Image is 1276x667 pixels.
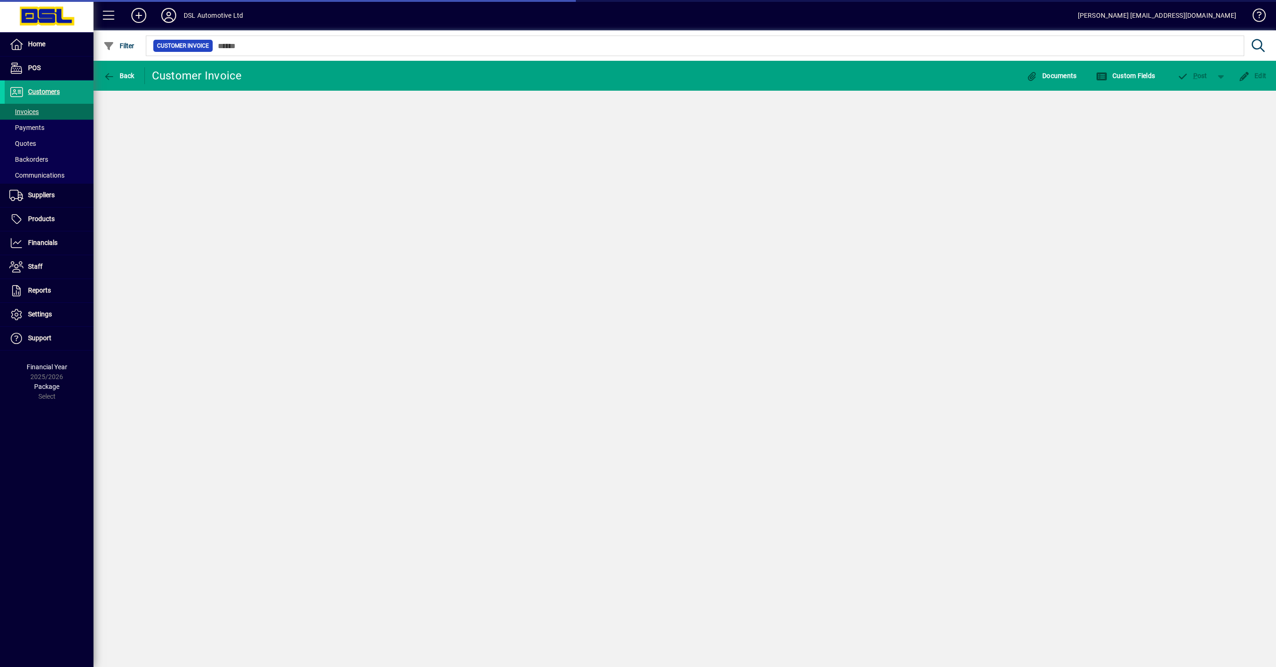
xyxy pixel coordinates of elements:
[28,310,52,318] span: Settings
[5,184,93,207] a: Suppliers
[9,108,39,115] span: Invoices
[9,172,65,179] span: Communications
[28,239,57,246] span: Financials
[28,263,43,270] span: Staff
[1246,2,1264,32] a: Knowledge Base
[28,40,45,48] span: Home
[101,67,137,84] button: Back
[27,363,67,371] span: Financial Year
[1239,72,1267,79] span: Edit
[1026,72,1077,79] span: Documents
[157,41,209,50] span: Customer Invoice
[5,151,93,167] a: Backorders
[93,67,145,84] app-page-header-button: Back
[1078,8,1236,23] div: [PERSON_NAME] [EMAIL_ADDRESS][DOMAIN_NAME]
[1236,67,1269,84] button: Edit
[103,42,135,50] span: Filter
[28,88,60,95] span: Customers
[5,208,93,231] a: Products
[9,140,36,147] span: Quotes
[1177,72,1207,79] span: ost
[28,215,55,222] span: Products
[5,255,93,279] a: Staff
[5,231,93,255] a: Financials
[5,167,93,183] a: Communications
[5,57,93,80] a: POS
[5,279,93,302] a: Reports
[101,37,137,54] button: Filter
[28,191,55,199] span: Suppliers
[28,334,51,342] span: Support
[28,287,51,294] span: Reports
[9,124,44,131] span: Payments
[103,72,135,79] span: Back
[5,33,93,56] a: Home
[152,68,242,83] div: Customer Invoice
[5,327,93,350] a: Support
[1024,67,1079,84] button: Documents
[28,64,41,72] span: POS
[154,7,184,24] button: Profile
[5,120,93,136] a: Payments
[34,383,59,390] span: Package
[124,7,154,24] button: Add
[1172,67,1212,84] button: Post
[5,303,93,326] a: Settings
[1094,67,1157,84] button: Custom Fields
[5,104,93,120] a: Invoices
[9,156,48,163] span: Backorders
[1193,72,1197,79] span: P
[1096,72,1155,79] span: Custom Fields
[5,136,93,151] a: Quotes
[184,8,243,23] div: DSL Automotive Ltd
